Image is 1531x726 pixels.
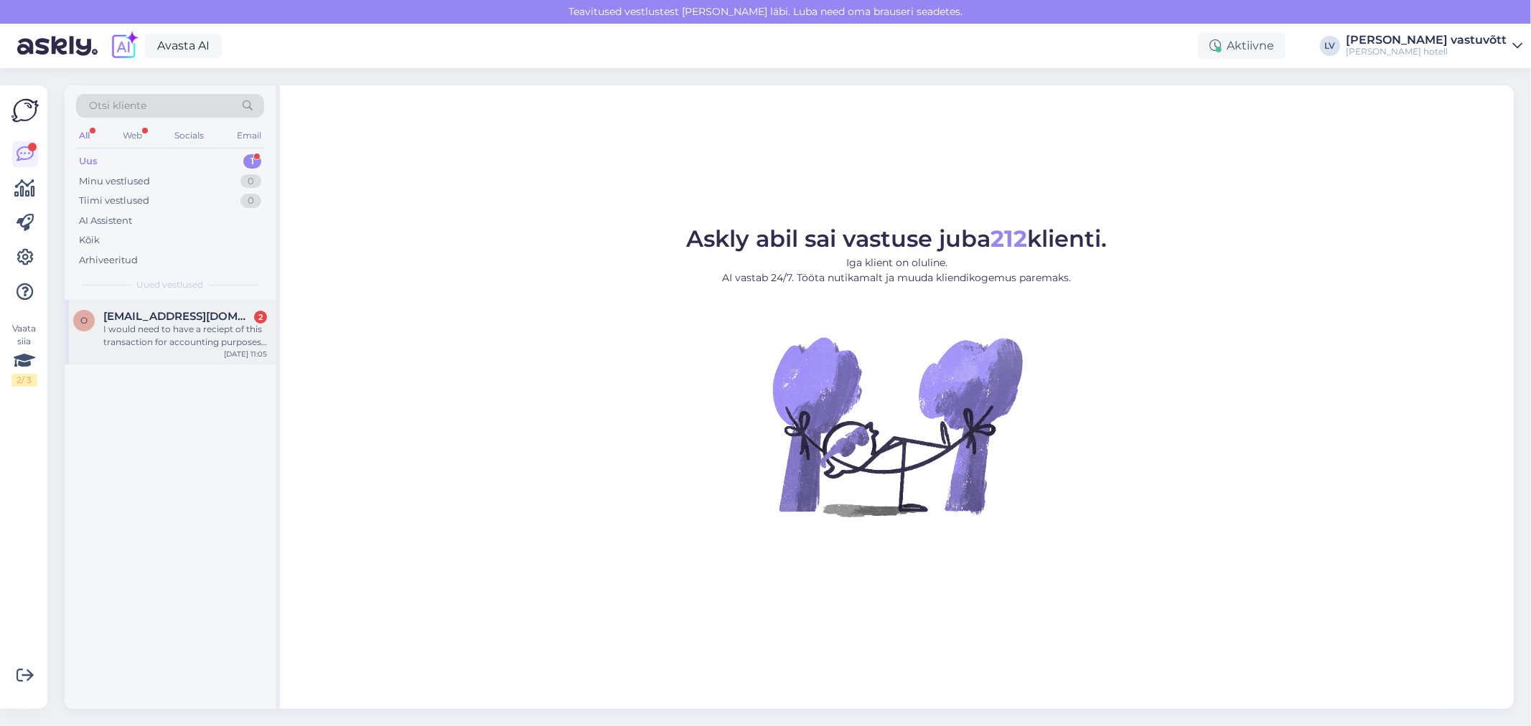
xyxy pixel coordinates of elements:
[1198,33,1286,59] div: Aktiivne
[11,97,39,124] img: Askly Logo
[687,255,1108,286] p: Iga klient on oluline. AI vastab 24/7. Tööta nutikamalt ja muuda kliendikogemus paremaks.
[172,126,207,145] div: Socials
[79,233,100,247] div: Kõik
[234,126,264,145] div: Email
[1346,46,1507,57] div: [PERSON_NAME] hotell
[80,315,88,326] span: o
[11,322,37,387] div: Vaata siia
[79,253,138,268] div: Arhiveeritud
[79,194,149,208] div: Tiimi vestlused
[991,225,1028,253] b: 212
[224,349,267,359] div: [DATE] 11:05
[137,278,204,291] span: Uued vestlused
[687,225,1108,253] span: Askly abil sai vastuse juba klienti.
[768,297,1026,555] img: No Chat active
[1320,36,1340,56] div: LV
[243,154,261,169] div: 1
[11,374,37,387] div: 2 / 3
[240,194,261,208] div: 0
[1346,34,1507,46] div: [PERSON_NAME] vastuvõtt
[240,174,261,189] div: 0
[145,34,222,58] a: Avasta AI
[254,311,267,324] div: 2
[109,31,139,61] img: explore-ai
[103,310,253,323] span: office@i5invest.com
[103,323,267,349] div: I would need to have a reciept of this transaction for accounting purposes- could you please prov...
[79,214,132,228] div: AI Assistent
[120,126,145,145] div: Web
[76,126,93,145] div: All
[79,174,150,189] div: Minu vestlused
[79,154,98,169] div: Uus
[89,98,146,113] span: Otsi kliente
[1346,34,1522,57] a: [PERSON_NAME] vastuvõtt[PERSON_NAME] hotell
